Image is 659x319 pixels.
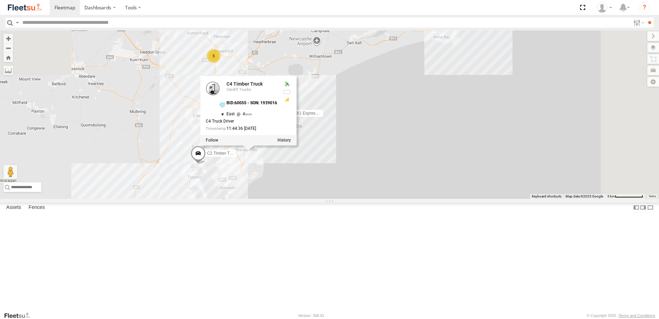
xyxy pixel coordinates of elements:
[206,119,277,124] div: C4 Truck Driver
[206,138,218,143] label: Realtime tracking of Asset
[3,34,13,43] button: Zoom in
[595,2,615,13] div: Oliver Lees
[3,43,13,53] button: Zoom out
[283,97,291,102] div: GSM Signal = 3
[3,53,13,62] button: Zoom Home
[631,18,646,28] label: Search Filter Options
[226,82,277,87] div: C4 Timber Truck
[647,203,654,213] label: Hide Summary Table
[283,82,291,87] div: Valid GPS Fix
[207,151,237,156] span: C2 Timber Truck
[14,18,20,28] label: Search Query
[298,313,324,318] div: Version: 308.01
[226,112,235,116] span: East
[605,194,645,199] button: Map Scale: 5 km per 78 pixels
[619,313,655,318] a: Terms and Conditions
[640,203,647,213] label: Dock Summary Table to the Right
[226,88,277,92] div: Cardiff Trucks
[633,203,640,213] label: Dock Summary Table to the Left
[235,112,252,116] span: 4
[649,195,656,198] a: Terms (opens in new tab)
[7,3,43,12] img: fleetsu-logo-horizontal.svg
[587,313,655,318] div: © Copyright 2025 -
[25,203,48,212] label: Fences
[4,312,36,319] a: Visit our Website
[206,127,277,131] div: Date/time of location update
[277,138,291,143] label: View Asset History
[294,111,325,116] span: LX1 Express Ute
[607,194,615,198] span: 5 km
[532,194,561,199] button: Keyboard shortcuts
[3,165,17,179] button: Drag Pegman onto the map to open Street View
[283,89,291,95] div: No battery health information received from this device.
[639,2,650,13] i: ?
[3,203,24,212] label: Assets
[226,101,277,106] div: BID:60055 - SON: 1939016
[566,194,603,198] span: Map data ©2025 Google
[207,49,221,63] div: 5
[647,77,659,87] label: Map Settings
[3,66,13,75] label: Measure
